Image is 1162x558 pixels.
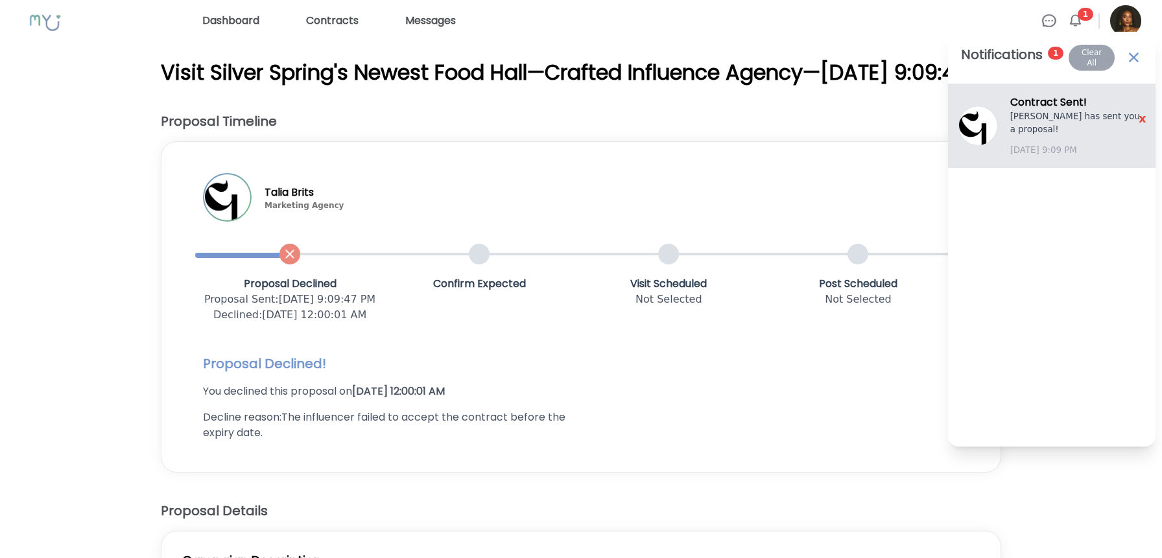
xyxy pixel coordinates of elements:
[265,200,344,211] p: Marketing Agency
[161,111,1001,131] h2: Proposal Timeline
[1010,95,1145,110] h3: Contract Sent !
[1069,45,1114,71] button: Clear All
[1041,13,1057,29] img: Chat
[1048,47,1063,60] span: 1
[161,57,1001,88] p: Visit Silver Spring's Newest Food Hall — Crafted Influence Agency — [DATE] 9:09:47 PM
[1135,110,1150,126] button: x
[195,292,385,307] p: Proposal Sent : [DATE] 9:09:47 PM
[958,106,997,145] img: Profile
[1010,110,1145,136] p: [PERSON_NAME] has sent you a proposal!
[1010,144,1145,157] p: [DATE] 9:09 PM
[763,292,953,307] p: Not Selected
[195,276,385,292] p: Proposal Declined
[763,276,953,292] p: Post Scheduled
[1131,109,1154,128] span: x
[204,174,250,220] img: Profile
[301,10,364,31] a: Contracts
[1067,13,1083,29] img: Bell
[574,292,763,307] p: Not Selected
[1078,8,1093,21] span: 1
[574,276,763,292] p: Visit Scheduled
[265,185,344,200] p: Talia Brits
[203,384,576,399] p: You declined this proposal on
[352,384,445,399] b: [DATE] 12:00:01 AM
[203,354,576,373] h2: Proposal Declined!
[1110,5,1141,36] img: Profile
[400,10,461,31] a: Messages
[197,10,265,31] a: Dashboard
[1125,49,1143,66] img: Close Contract Notifications
[195,307,385,323] p: Declined: [DATE] 12:00:01 AM
[161,501,1001,520] h2: Proposal Details
[961,45,1043,64] h2: Notifications
[385,276,574,292] p: Confirm Expected
[203,410,576,441] p: Decline reason: The influencer failed to accept the contract before the expiry date.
